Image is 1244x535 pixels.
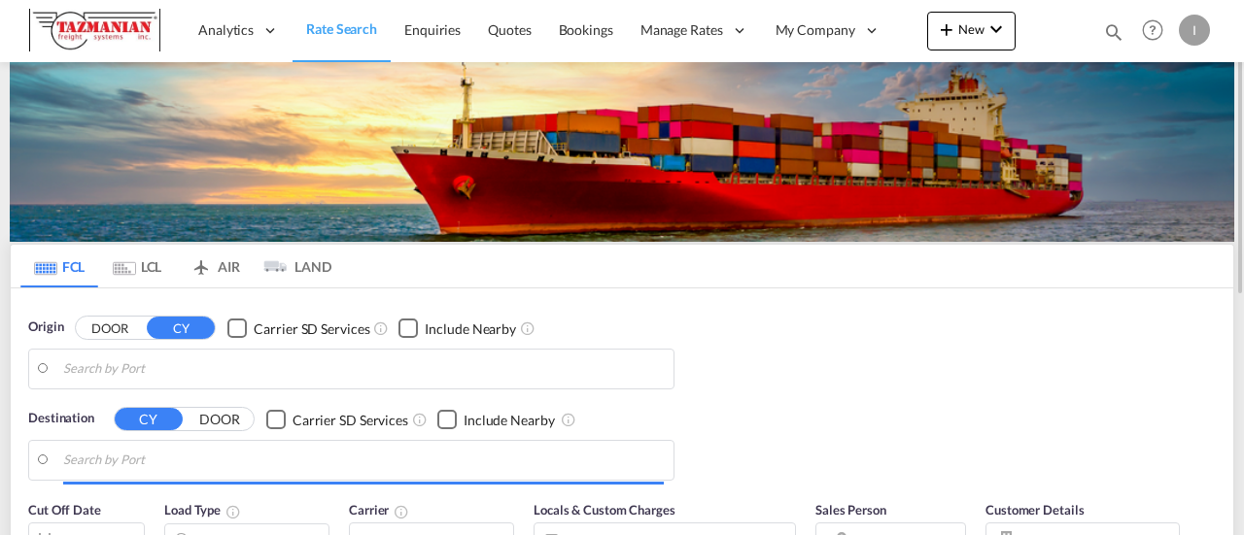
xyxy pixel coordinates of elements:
md-icon: Unchecked: Search for CY (Container Yard) services for all selected carriers.Checked : Search for... [412,412,428,427]
div: Help [1136,14,1179,49]
span: Rate Search [306,20,377,37]
md-icon: icon-airplane [190,255,213,270]
span: Help [1136,14,1169,47]
input: Search by Port [63,354,664,384]
md-checkbox: Checkbox No Ink [227,318,369,338]
span: Cut Off Date [28,502,101,518]
span: Bookings [559,21,613,38]
span: Customer Details [985,502,1084,518]
div: Include Nearby [425,319,516,339]
div: I [1179,15,1210,46]
md-icon: icon-chevron-down [985,17,1008,41]
button: DOOR [76,317,144,339]
button: DOOR [186,408,254,430]
md-icon: icon-plus 400-fg [935,17,958,41]
span: Locals & Custom Charges [534,502,675,518]
div: Carrier SD Services [254,319,369,339]
span: Sales Person [815,502,886,518]
md-tab-item: LAND [254,245,331,287]
div: Include Nearby [464,411,555,430]
span: Analytics [198,20,254,40]
md-pagination-wrapper: Use the left and right arrow keys to navigate between tabs [20,245,331,287]
md-icon: The selected Trucker/Carrierwill be displayed in the rate results If the rates are from another f... [394,504,409,519]
span: Load Type [164,502,241,518]
md-tab-item: AIR [176,245,254,287]
md-icon: icon-magnify [1103,21,1124,43]
md-checkbox: Checkbox No Ink [398,318,516,338]
md-checkbox: Checkbox No Ink [266,409,408,429]
md-icon: Unchecked: Ignores neighbouring ports when fetching rates.Checked : Includes neighbouring ports w... [520,320,536,336]
md-icon: Unchecked: Ignores neighbouring ports when fetching rates.Checked : Includes neighbouring ports w... [561,412,576,427]
div: Carrier SD Services [293,411,408,430]
button: CY [115,408,183,430]
div: icon-magnify [1103,21,1124,50]
md-checkbox: Checkbox No Ink [437,409,555,429]
span: New [935,21,1008,37]
md-icon: Unchecked: Search for CY (Container Yard) services for all selected carriers.Checked : Search for... [373,320,389,336]
span: Origin [28,318,63,337]
input: Search by Port [63,446,664,475]
span: Carrier [349,502,409,518]
button: icon-plus 400-fgNewicon-chevron-down [927,12,1016,50]
span: Destination [28,409,94,428]
span: Enquiries [404,21,461,38]
img: LCL+%26+FCL+BACKGROUND.png [10,62,1234,242]
button: CY [147,317,215,339]
span: Quotes [488,21,531,38]
md-tab-item: FCL [20,245,98,287]
md-icon: icon-information-outline [225,504,241,519]
img: a292c8e082cb11ee87a80f50be6e15c3.JPG [29,9,160,52]
span: My Company [776,20,855,40]
md-tab-item: LCL [98,245,176,287]
span: Manage Rates [640,20,723,40]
